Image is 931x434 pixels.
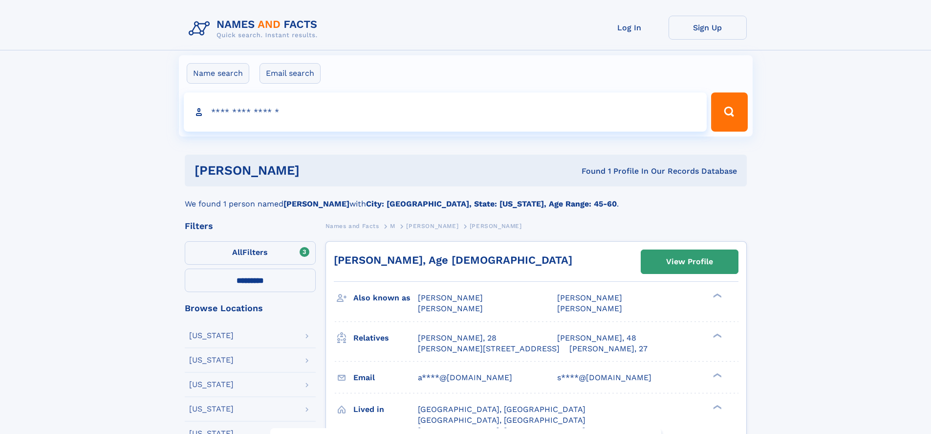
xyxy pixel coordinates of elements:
[406,223,458,229] span: [PERSON_NAME]
[189,356,234,364] div: [US_STATE]
[184,92,707,132] input: search input
[418,333,497,343] a: [PERSON_NAME], 28
[353,369,418,386] h3: Email
[711,293,722,299] div: ❯
[185,186,747,210] div: We found 1 person named with .
[470,223,522,229] span: [PERSON_NAME]
[232,248,242,257] span: All
[418,293,483,302] span: [PERSON_NAME]
[353,401,418,418] h3: Lived in
[334,254,572,266] a: [PERSON_NAME], Age [DEMOGRAPHIC_DATA]
[418,304,483,313] span: [PERSON_NAME]
[187,63,249,84] label: Name search
[711,92,747,132] button: Search Button
[260,63,321,84] label: Email search
[711,332,722,339] div: ❯
[418,405,585,414] span: [GEOGRAPHIC_DATA], [GEOGRAPHIC_DATA]
[185,304,316,313] div: Browse Locations
[557,333,636,343] a: [PERSON_NAME], 48
[418,415,585,425] span: [GEOGRAPHIC_DATA], [GEOGRAPHIC_DATA]
[353,290,418,306] h3: Also known as
[195,164,441,177] h1: [PERSON_NAME]
[669,16,747,40] a: Sign Up
[189,381,234,388] div: [US_STATE]
[185,16,325,42] img: Logo Names and Facts
[325,220,379,232] a: Names and Facts
[185,241,316,265] label: Filters
[189,332,234,340] div: [US_STATE]
[390,223,395,229] span: M
[666,251,713,273] div: View Profile
[390,220,395,232] a: M
[353,330,418,346] h3: Relatives
[189,405,234,413] div: [US_STATE]
[569,343,648,354] a: [PERSON_NAME], 27
[711,404,722,410] div: ❯
[283,199,349,208] b: [PERSON_NAME]
[406,220,458,232] a: [PERSON_NAME]
[557,293,622,302] span: [PERSON_NAME]
[185,222,316,230] div: Filters
[641,250,738,274] a: View Profile
[366,199,617,208] b: City: [GEOGRAPHIC_DATA], State: [US_STATE], Age Range: 45-60
[418,343,560,354] a: [PERSON_NAME][STREET_ADDRESS]
[440,166,737,177] div: Found 1 Profile In Our Records Database
[557,304,622,313] span: [PERSON_NAME]
[711,372,722,378] div: ❯
[590,16,669,40] a: Log In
